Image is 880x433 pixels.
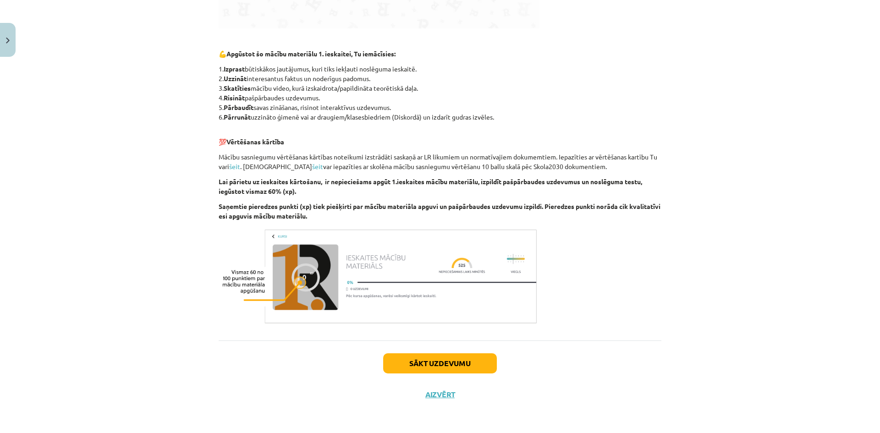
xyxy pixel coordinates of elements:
[226,49,396,58] b: Apgūstot šo mācību materiālu 1. ieskaitei, Tu iemācīsies:
[224,113,251,121] b: Pārrunāt
[219,202,660,220] b: Saņemtie pieredzes punkti (xp) tiek piešķirti par mācību materiāla apguvi un pašpārbaudes uzdevum...
[423,390,457,399] button: Aizvērt
[312,162,323,170] a: šeit
[226,137,284,146] b: Vērtēšanas kārtība
[219,127,661,147] p: 💯
[219,64,661,122] p: 1. būtiskākos jautājumus, kuri tiks iekļauti noslēguma ieskaitē. 2. interesantus faktus un noderī...
[6,38,10,44] img: icon-close-lesson-0947bae3869378f0d4975bcd49f059093ad1ed9edebbc8119c70593378902aed.svg
[219,49,661,59] p: 💪
[224,103,253,111] b: Pārbaudīt
[224,74,247,82] b: Uzzināt
[229,162,240,170] a: šeit
[383,353,497,373] button: Sākt uzdevumu
[224,84,251,92] b: Skatīties
[219,177,642,195] b: Lai pārietu uz ieskaites kārtošanu, ir nepieciešams apgūt 1.ieskaites mācību materiālu, izpildīt ...
[224,65,245,73] b: Izprast
[219,152,661,171] p: Mācību sasniegumu vērtēšanas kārtības noteikumi izstrādāti saskaņā ar LR likumiem un normatīvajie...
[224,93,245,102] b: Risināt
